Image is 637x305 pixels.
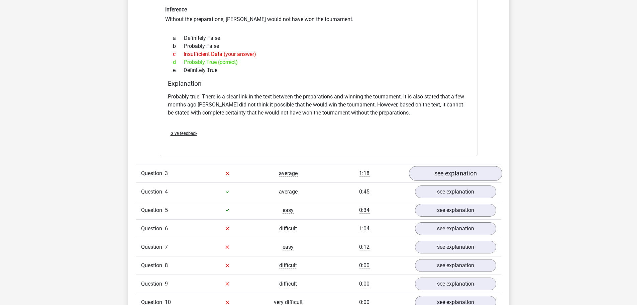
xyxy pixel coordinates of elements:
[171,131,197,136] span: Give feedback
[415,278,496,290] a: see explanation
[165,6,472,13] h6: Inference
[415,241,496,253] a: see explanation
[165,281,168,287] span: 9
[141,225,165,233] span: Question
[359,262,369,269] span: 0:00
[168,66,469,74] div: Definitely True
[141,206,165,214] span: Question
[165,188,168,195] span: 4
[173,42,184,50] span: b
[168,34,469,42] div: Definitely False
[165,262,168,269] span: 8
[415,204,496,217] a: see explanation
[141,169,165,177] span: Question
[168,80,469,87] h4: Explanation
[141,261,165,270] span: Question
[279,281,297,287] span: difficult
[141,188,165,196] span: Question
[168,93,469,117] p: Probably true. There is a clear link in the text between the preparations and winning the tournam...
[279,262,297,269] span: difficult
[415,185,496,198] a: see explanation
[359,207,369,214] span: 0:34
[359,244,369,250] span: 0:12
[359,281,369,287] span: 0:00
[168,58,469,66] div: Probably True (correct)
[165,170,168,176] span: 3
[173,50,184,58] span: c
[173,66,184,74] span: e
[279,225,297,232] span: difficult
[415,222,496,235] a: see explanation
[359,170,369,177] span: 1:18
[141,280,165,288] span: Question
[283,207,294,214] span: easy
[359,188,369,195] span: 0:45
[283,244,294,250] span: easy
[409,166,502,181] a: see explanation
[165,207,168,213] span: 5
[415,259,496,272] a: see explanation
[165,244,168,250] span: 7
[141,243,165,251] span: Question
[173,34,184,42] span: a
[279,170,298,177] span: average
[173,58,184,66] span: d
[168,42,469,50] div: Probably False
[168,50,469,58] div: Insufficient Data (your answer)
[359,225,369,232] span: 1:04
[165,225,168,232] span: 6
[279,188,298,195] span: average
